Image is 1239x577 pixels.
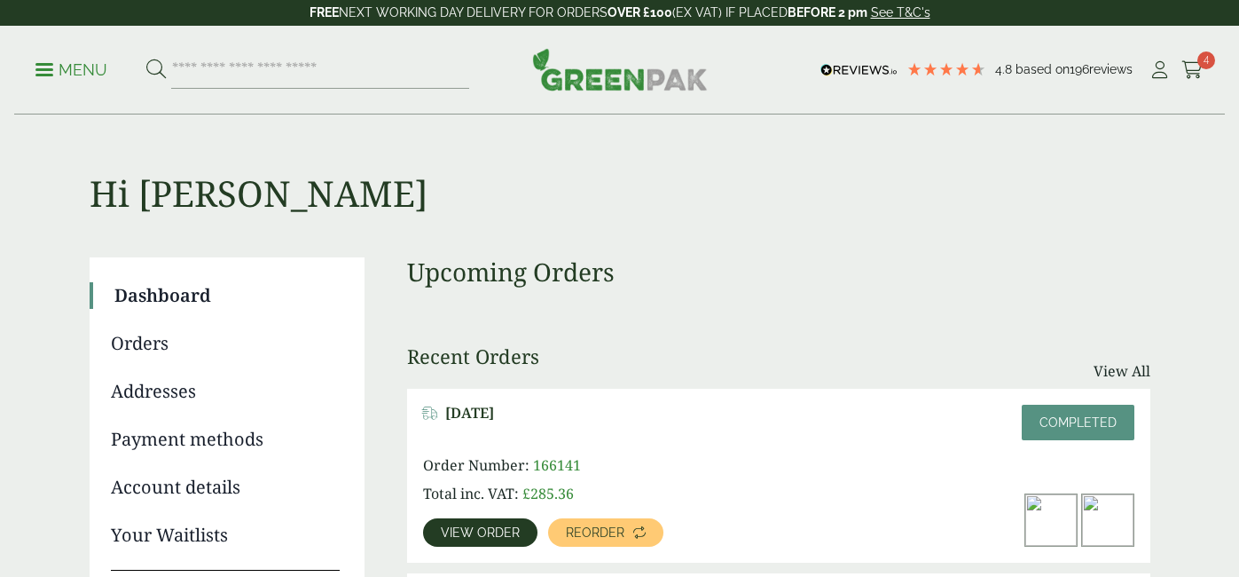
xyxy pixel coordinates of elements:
[423,518,537,547] a: View order
[1197,51,1215,69] span: 4
[114,282,340,309] a: Dashboard
[111,426,340,453] a: Payment methods
[1082,494,1133,546] img: dsc_ad7_3190a_2-300x200.jpg
[35,59,107,77] a: Menu
[111,330,340,357] a: Orders
[1025,494,1077,546] img: IMG_5408-e1617887135179-300x272.jpg
[111,522,340,549] a: Your Waitlists
[35,59,107,81] p: Menu
[533,455,581,475] span: 166141
[1016,62,1070,76] span: Based on
[522,484,574,503] bdi: 285.36
[532,48,708,91] img: GreenPak Supplies
[407,344,539,368] h3: Recent Orders
[522,484,530,503] span: £
[310,5,339,20] strong: FREE
[1089,62,1133,76] span: reviews
[1039,415,1117,430] span: Completed
[820,64,898,76] img: REVIEWS.io
[445,405,494,422] span: [DATE]
[906,61,986,77] div: 4.79 Stars
[111,378,340,405] a: Addresses
[1070,62,1089,76] span: 196
[1181,61,1204,79] i: Cart
[608,5,672,20] strong: OVER £100
[423,484,519,503] span: Total inc. VAT:
[423,455,529,475] span: Order Number:
[407,257,1150,288] h3: Upcoming Orders
[995,62,1016,76] span: 4.8
[1181,57,1204,83] a: 4
[1149,61,1171,79] i: My Account
[548,518,663,547] a: Reorder
[566,526,624,539] span: Reorder
[1094,360,1150,382] a: View All
[788,5,867,20] strong: BEFORE 2 pm
[90,115,1150,215] h1: Hi [PERSON_NAME]
[111,474,340,501] a: Account details
[441,526,520,539] span: View order
[871,5,930,20] a: See T&C's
